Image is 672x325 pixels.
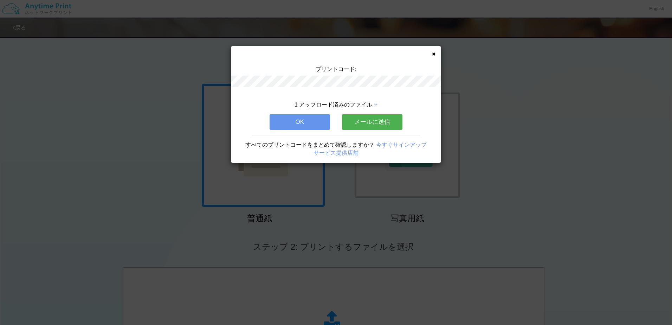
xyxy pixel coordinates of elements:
[316,66,356,72] span: プリントコード:
[295,102,372,108] span: 1 アップロード済みのファイル
[270,114,330,130] button: OK
[376,142,427,148] a: 今すぐサインアップ
[342,114,402,130] button: メールに送信
[314,150,358,156] a: サービス提供店舗
[245,142,375,148] span: すべてのプリントコードをまとめて確認しますか？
